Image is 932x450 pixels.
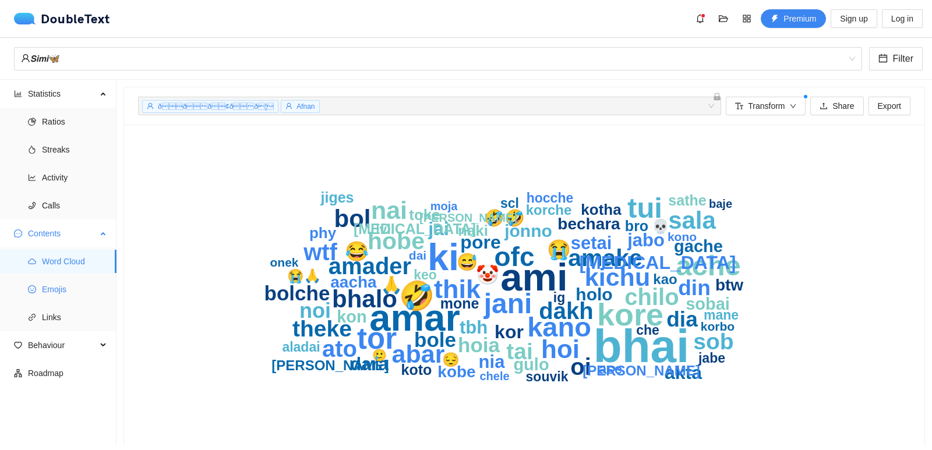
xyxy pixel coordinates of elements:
[771,15,779,24] span: thunderbolt
[334,205,371,232] text: bol
[831,9,877,28] button: Sign up
[495,321,524,342] text: kor
[442,351,460,368] text: 😔
[627,192,662,224] text: tui
[28,201,36,210] span: phone
[527,311,591,342] text: kano
[476,264,499,286] text: 🤡
[350,354,389,374] text: dara
[42,250,107,273] span: Word Cloud
[571,233,612,253] text: setai
[354,221,476,237] text: [MEDICAL_DATA]
[21,54,30,63] span: user
[345,240,369,263] text: 😂
[28,173,36,182] span: line-chart
[581,201,622,218] text: kotha
[42,278,107,301] span: Emojis
[42,306,107,329] span: Links
[714,9,733,28] button: folder-open
[399,279,435,313] text: 🤣
[691,14,709,23] span: bell
[735,102,743,111] span: font-size
[28,257,36,265] span: cloud
[392,340,445,368] text: abar
[21,48,855,70] span: 𝙎𝙞𝙢𝙞🦋
[381,275,403,296] text: 🙏
[506,339,533,364] text: tai
[504,221,552,240] text: jonno
[330,273,377,291] text: aacha
[437,363,475,381] text: kobe
[810,97,863,115] button: uploadShare
[748,100,785,112] span: Transform
[704,307,739,323] text: mane
[42,194,107,217] span: Calls
[738,14,756,23] span: appstore
[576,285,612,304] text: holo
[303,239,337,265] text: wtf
[627,230,665,250] text: jabo
[28,118,36,126] span: pie-chart
[419,211,517,224] text: [PERSON_NAME]
[686,295,730,313] text: sobai
[309,224,337,242] text: phy
[869,47,923,70] button: calendarFilter
[299,299,331,323] text: noi
[526,202,572,218] text: korche
[709,197,732,210] text: baje
[42,138,107,161] span: Streaks
[594,320,689,372] text: bhai
[495,242,535,272] text: ofc
[666,307,698,331] text: dia
[329,253,411,279] text: amader
[483,288,532,319] text: jani
[42,166,107,189] span: Activity
[479,352,506,372] text: nia
[285,102,292,109] span: user
[369,296,460,339] text: amar
[547,238,571,261] text: 😭
[147,102,154,109] span: user
[28,82,97,105] span: Statistics
[878,100,901,112] span: Export
[513,355,549,374] text: gulo
[691,9,709,28] button: bell
[14,13,110,24] a: logoDoubleText
[14,90,22,98] span: bar-chart
[28,146,36,154] span: fire
[457,252,478,272] text: 😅
[790,103,797,111] span: down
[357,322,397,355] text: tor
[652,218,669,235] text: 💀
[296,102,315,111] span: Afnan
[624,284,679,310] text: chilo
[668,207,716,234] text: sala
[458,334,500,356] text: hoia
[737,9,756,28] button: appstore
[21,48,845,70] div: 𝙎𝙞𝙢𝙞🦋
[761,9,826,28] button: thunderboltPremium
[337,307,367,326] text: kon
[539,298,593,324] text: dakh
[526,369,569,384] text: souvik
[599,361,622,377] text: ase
[409,206,440,224] text: toke
[14,13,41,24] img: logo
[428,236,459,278] text: ki
[28,313,36,321] span: link
[570,354,591,380] text: oi
[674,237,723,256] text: gache
[28,285,36,293] span: smile
[14,13,110,24] div: DoubleText
[42,110,107,133] span: Ratios
[376,222,391,237] text: lvl
[320,189,354,205] text: jiges
[287,268,321,284] text: 😭🙏
[430,200,458,212] text: moja
[440,295,479,311] text: mone
[698,350,725,366] text: jabe
[541,335,580,363] text: hoi
[557,215,620,233] text: bechara
[726,97,806,115] button: font-sizeTransformdown
[665,362,702,383] text: akta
